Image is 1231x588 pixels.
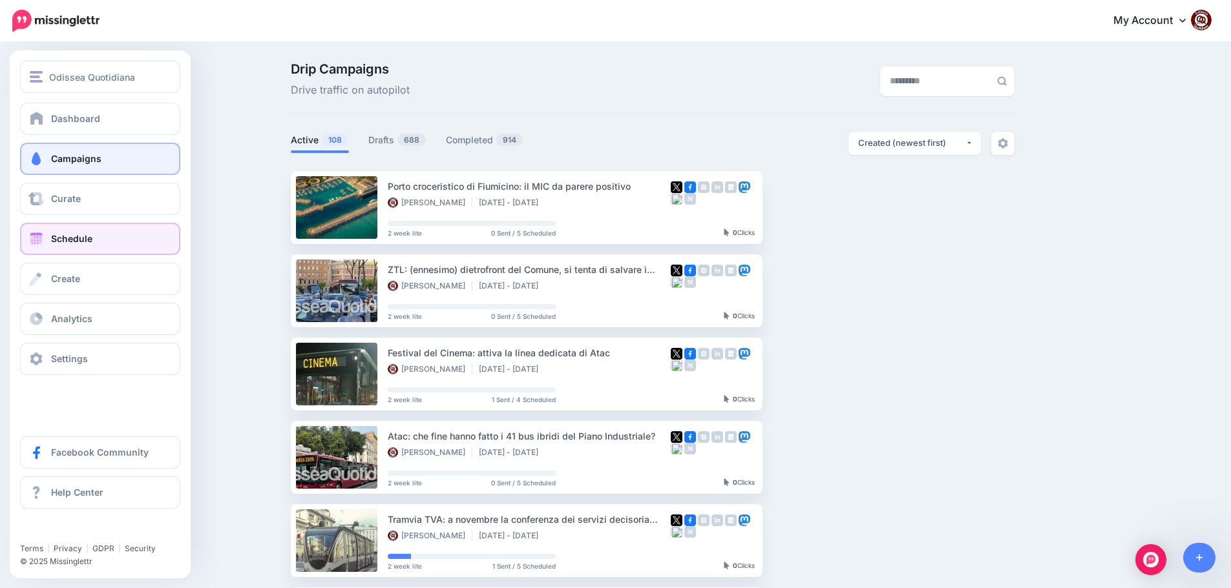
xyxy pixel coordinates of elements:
[739,514,750,526] img: mastodon-square.png
[479,281,545,291] li: [DATE] - [DATE]
[733,228,737,236] b: 0
[20,436,180,469] a: Facebook Community
[20,61,180,93] button: Odissea Quotidiana
[724,312,755,320] div: Clicks
[671,443,682,454] img: bluesky-grey-square.png
[20,555,188,568] li: © 2025 Missinglettr
[491,313,556,319] span: 0 Sent / 5 Scheduled
[684,360,696,371] img: medium-grey-square.png
[698,431,710,443] img: instagram-grey-square.png
[51,193,81,204] span: Curate
[671,265,682,276] img: twitter-square.png
[291,82,410,99] span: Drive traffic on autopilot
[388,531,472,541] li: [PERSON_NAME]
[20,223,180,255] a: Schedule
[20,143,180,175] a: Campaigns
[698,514,710,526] img: instagram-grey-square.png
[491,230,556,236] span: 0 Sent / 5 Scheduled
[671,348,682,360] img: twitter-square.png
[388,480,422,486] span: 2 week lite
[684,276,696,288] img: medium-grey-square.png
[733,478,737,486] b: 0
[724,395,730,403] img: pointer-grey-darker.png
[733,562,737,569] b: 0
[388,512,671,527] div: Tramvia TVA: a novembre la conferenza dei servizi decisoria della tratta Porta Cavalleggeri-[GEOG...
[724,312,730,319] img: pointer-grey-darker.png
[388,447,472,458] li: [PERSON_NAME]
[388,396,422,403] span: 2 week lite
[997,76,1007,86] img: search-grey-6.png
[671,514,682,526] img: twitter-square.png
[733,395,737,403] b: 0
[998,138,1008,148] img: settings-grey.png
[388,230,422,236] span: 2 week lite
[739,348,750,360] img: mastodon-square.png
[20,476,180,509] a: Help Center
[388,345,671,360] div: Festival del Cinema: attiva la linea dedicata di Atac
[291,63,410,76] span: Drip Campaigns
[684,193,696,205] img: medium-grey-square.png
[684,514,696,526] img: facebook-square.png
[671,526,682,538] img: bluesky-grey-square.png
[671,193,682,205] img: bluesky-grey-square.png
[684,348,696,360] img: facebook-square.png
[724,229,755,237] div: Clicks
[51,273,80,284] span: Create
[20,525,118,538] iframe: Twitter Follow Button
[388,198,472,208] li: [PERSON_NAME]
[671,276,682,288] img: bluesky-grey-square.png
[51,233,92,244] span: Schedule
[684,526,696,538] img: medium-grey-square.png
[47,543,50,553] span: |
[86,543,89,553] span: |
[51,447,149,458] span: Facebook Community
[725,181,737,193] img: google_business-grey-square.png
[368,132,426,148] a: Drafts688
[1135,544,1166,575] div: Open Intercom Messenger
[388,262,671,277] div: ZTL: (ennesimo) dietrofront del Comune, si tenta di salvare i diesel Euro 4
[397,134,426,146] span: 688
[1100,5,1212,37] a: My Account
[496,134,523,146] span: 914
[725,431,737,443] img: google_business-grey-square.png
[479,364,545,374] li: [DATE] - [DATE]
[698,181,710,193] img: instagram-grey-square.png
[388,281,472,291] li: [PERSON_NAME]
[51,153,101,164] span: Campaigns
[733,312,737,319] b: 0
[54,543,82,553] a: Privacy
[684,431,696,443] img: facebook-square.png
[388,364,472,374] li: [PERSON_NAME]
[51,353,88,364] span: Settings
[20,183,180,215] a: Curate
[711,265,723,276] img: linkedin-grey-square.png
[479,198,545,208] li: [DATE] - [DATE]
[671,360,682,371] img: bluesky-grey-square.png
[388,563,422,569] span: 2 week lite
[479,531,545,541] li: [DATE] - [DATE]
[739,181,750,193] img: mastodon-square.png
[711,181,723,193] img: linkedin-grey-square.png
[322,134,348,146] span: 108
[739,431,750,443] img: mastodon-square.png
[684,443,696,454] img: medium-grey-square.png
[388,179,671,194] div: Porto croceristico di Fiumicino: il MIC da parere positivo
[51,313,92,324] span: Analytics
[491,480,556,486] span: 0 Sent / 5 Scheduled
[20,103,180,135] a: Dashboard
[724,478,730,486] img: pointer-grey-darker.png
[51,487,103,498] span: Help Center
[49,70,135,85] span: Odissea Quotidiana
[725,265,737,276] img: google_business-grey-square.png
[51,113,100,124] span: Dashboard
[92,543,114,553] a: GDPR
[20,263,180,295] a: Create
[492,563,556,569] span: 1 Sent / 5 Scheduled
[118,543,121,553] span: |
[724,479,755,487] div: Clicks
[30,71,43,83] img: menu.png
[711,348,723,360] img: linkedin-grey-square.png
[698,348,710,360] img: instagram-grey-square.png
[725,348,737,360] img: google_business-grey-square.png
[724,228,730,236] img: pointer-grey-darker.png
